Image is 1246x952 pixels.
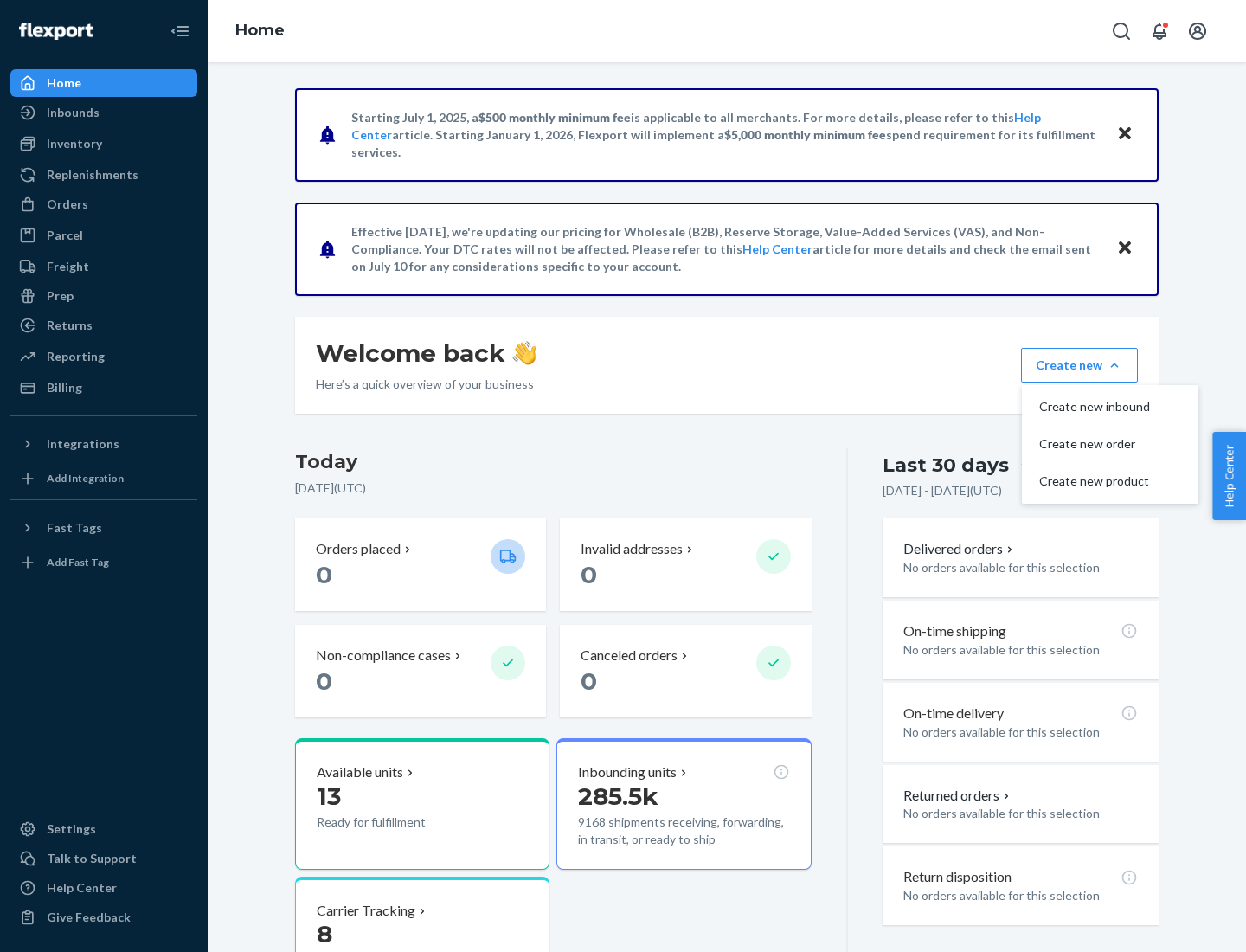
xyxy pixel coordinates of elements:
[316,338,536,369] h1: Welcome back
[1025,463,1195,500] button: Create new product
[47,196,88,213] div: Orders
[295,448,812,476] h3: Today
[351,223,1100,275] p: Effective [DATE], we're updating our pricing for Wholesale (B2B), Reserve Storage, Value-Added Se...
[47,435,119,453] div: Integrations
[10,282,197,310] a: Prep
[47,555,109,569] div: Add Fast Tag
[316,560,332,589] span: 0
[47,879,117,897] div: Help Center
[317,919,332,949] span: 8
[316,666,332,696] span: 0
[581,560,597,589] span: 0
[316,539,401,559] p: Orders placed
[222,6,299,56] ol: breadcrumbs
[581,646,678,666] p: Canceled orders
[47,909,131,926] div: Give Feedback
[10,465,197,492] a: Add Integration
[1212,432,1246,520] button: Help Center
[1114,122,1136,147] button: Close
[478,110,631,125] span: $500 monthly minimum fee
[1039,475,1150,487] span: Create new product
[317,814,477,831] p: Ready for fulfillment
[578,782,658,811] span: 285.5k
[724,127,886,142] span: $5,000 monthly minimum fee
[10,845,197,872] a: Talk to Support
[10,130,197,158] a: Inventory
[235,21,285,40] a: Home
[903,704,1004,724] p: On-time delivery
[10,904,197,931] button: Give Feedback
[883,482,1002,499] p: [DATE] - [DATE] ( UTC )
[10,514,197,542] button: Fast Tags
[581,539,683,559] p: Invalid addresses
[1025,426,1195,463] button: Create new order
[10,312,197,339] a: Returns
[47,348,105,365] div: Reporting
[512,341,536,365] img: hand-wave emoji
[47,287,74,305] div: Prep
[1180,14,1215,48] button: Open account menu
[1039,438,1150,450] span: Create new order
[10,874,197,902] a: Help Center
[317,782,341,811] span: 13
[742,241,812,256] a: Help Center
[10,549,197,576] a: Add Fast Tag
[10,253,197,280] a: Freight
[295,518,546,611] button: Orders placed 0
[560,625,811,717] button: Canceled orders 0
[10,190,197,218] a: Orders
[903,887,1138,904] p: No orders available for this selection
[903,805,1138,822] p: No orders available for this selection
[10,374,197,402] a: Billing
[1021,348,1138,383] button: Create newCreate new inboundCreate new orderCreate new product
[47,74,81,92] div: Home
[316,646,451,666] p: Non-compliance cases
[578,762,677,782] p: Inbounding units
[47,104,100,121] div: Inbounds
[10,430,197,458] button: Integrations
[19,23,93,40] img: Flexport logo
[47,379,82,396] div: Billing
[47,820,96,838] div: Settings
[47,135,102,152] div: Inventory
[578,814,789,848] p: 9168 shipments receiving, forwarding, in transit, or ready to ship
[903,724,1138,741] p: No orders available for this selection
[10,161,197,189] a: Replenishments
[581,666,597,696] span: 0
[10,99,197,126] a: Inbounds
[1114,236,1136,261] button: Close
[295,625,546,717] button: Non-compliance cases 0
[47,258,89,275] div: Freight
[295,479,812,497] p: [DATE] ( UTC )
[903,867,1012,887] p: Return disposition
[47,166,138,183] div: Replenishments
[47,471,124,486] div: Add Integration
[903,539,1017,559] button: Delivered orders
[316,376,536,393] p: Here’s a quick overview of your business
[317,762,403,782] p: Available units
[1142,14,1177,48] button: Open notifications
[556,738,811,870] button: Inbounding units285.5k9168 shipments receiving, forwarding, in transit, or ready to ship
[560,518,811,611] button: Invalid addresses 0
[47,317,93,334] div: Returns
[10,69,197,97] a: Home
[903,641,1138,659] p: No orders available for this selection
[47,227,83,244] div: Parcel
[10,815,197,843] a: Settings
[10,343,197,370] a: Reporting
[903,559,1138,576] p: No orders available for this selection
[10,222,197,249] a: Parcel
[903,621,1006,641] p: On-time shipping
[47,850,137,867] div: Talk to Support
[883,452,1009,479] div: Last 30 days
[163,14,197,48] button: Close Navigation
[1104,14,1139,48] button: Open Search Box
[317,901,415,921] p: Carrier Tracking
[1025,389,1195,426] button: Create new inbound
[903,786,1013,806] button: Returned orders
[295,738,549,870] button: Available units13Ready for fulfillment
[1039,401,1150,413] span: Create new inbound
